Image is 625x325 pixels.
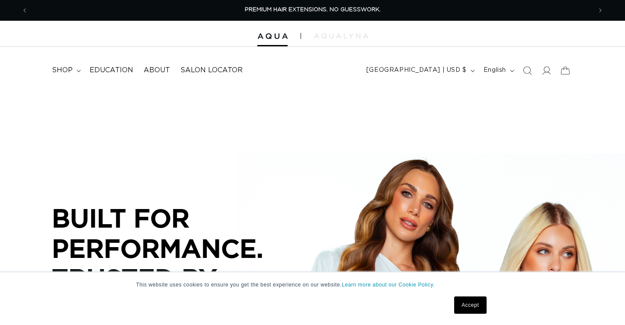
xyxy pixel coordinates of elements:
[52,66,73,75] span: shop
[478,62,518,79] button: English
[454,296,486,314] a: Accept
[484,66,506,75] span: English
[136,281,489,289] p: This website uses cookies to ensure you get the best experience on our website.
[314,33,368,39] img: aqualyna.com
[47,61,84,80] summary: shop
[138,61,175,80] a: About
[90,66,133,75] span: Education
[15,2,34,19] button: Previous announcement
[366,66,467,75] span: [GEOGRAPHIC_DATA] | USD $
[257,33,288,39] img: Aqua Hair Extensions
[180,66,243,75] span: Salon Locator
[245,7,381,13] span: PREMIUM HAIR EXTENSIONS. NO GUESSWORK.
[342,282,435,288] a: Learn more about our Cookie Policy.
[591,2,610,19] button: Next announcement
[518,61,537,80] summary: Search
[84,61,138,80] a: Education
[175,61,248,80] a: Salon Locator
[144,66,170,75] span: About
[361,62,478,79] button: [GEOGRAPHIC_DATA] | USD $
[52,203,311,323] p: BUILT FOR PERFORMANCE. TRUSTED BY PROFESSIONALS.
